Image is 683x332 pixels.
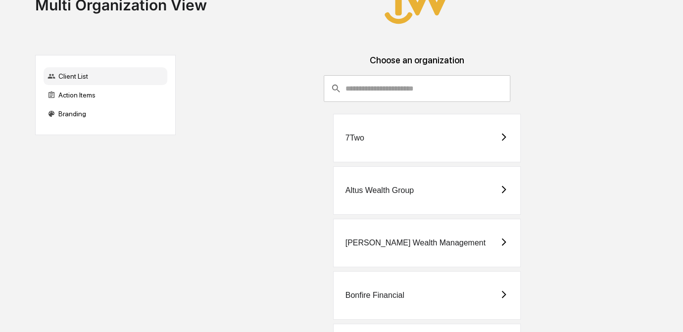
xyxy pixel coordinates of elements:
[44,105,167,123] div: Branding
[98,54,120,62] span: Pylon
[6,7,68,25] a: 🖐️Preclearance
[345,134,364,142] div: 7Two
[44,67,167,85] div: Client List
[345,238,486,247] div: [PERSON_NAME] Wealth Management
[10,31,18,39] div: 🔎
[20,30,62,40] span: Data Lookup
[82,11,123,21] span: Attestations
[68,7,127,25] a: 🗄️Attestations
[184,55,650,75] div: Choose an organization
[345,186,414,195] div: Altus Wealth Group
[70,54,120,62] a: Powered byPylon
[10,12,18,20] div: 🖐️
[20,11,64,21] span: Preclearance
[44,86,167,104] div: Action Items
[72,12,80,20] div: 🗄️
[6,26,66,44] a: 🔎Data Lookup
[324,75,510,102] div: consultant-dashboard__filter-organizations-search-bar
[345,291,404,300] div: Bonfire Financial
